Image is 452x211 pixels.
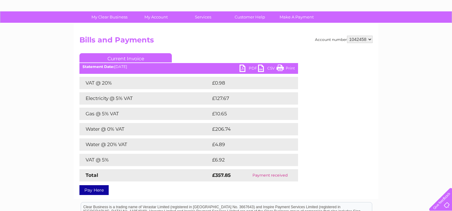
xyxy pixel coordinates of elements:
h2: Bills and Payments [79,36,373,47]
b: Statement Date: [83,64,114,69]
a: PDF [240,65,258,74]
td: Water @ 20% VAT [79,138,211,151]
a: Log out [432,26,446,31]
div: Account number [315,36,373,43]
a: 0333 014 3131 [336,3,378,11]
a: Print [276,65,295,74]
a: Contact [411,26,426,31]
a: Services [178,11,228,23]
a: Telecoms [376,26,395,31]
div: Clear Business is a trading name of Verastar Limited (registered in [GEOGRAPHIC_DATA] No. 3667643... [81,3,372,30]
td: £127.67 [211,92,286,105]
td: VAT @ 20% [79,77,211,89]
a: CSV [258,65,276,74]
td: £206.74 [211,123,287,135]
td: £10.65 [211,108,285,120]
td: £0.98 [211,77,284,89]
td: £6.92 [211,154,284,166]
a: My Clear Business [84,11,135,23]
td: Gas @ 5% VAT [79,108,211,120]
a: Make A Payment [271,11,322,23]
td: £4.89 [211,138,284,151]
a: Energy [359,26,373,31]
a: Blog [398,26,407,31]
td: Payment received [242,169,298,181]
a: Pay Here [79,185,109,195]
a: Water [344,26,355,31]
img: logo.png [16,16,47,35]
a: Current Invoice [79,53,172,62]
td: VAT @ 5% [79,154,211,166]
strong: £357.85 [212,172,231,178]
td: Water @ 0% VAT [79,123,211,135]
a: My Account [131,11,182,23]
div: [DATE] [79,65,298,69]
td: Electricity @ 5% VAT [79,92,211,105]
a: Customer Help [224,11,275,23]
strong: Total [86,172,98,178]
